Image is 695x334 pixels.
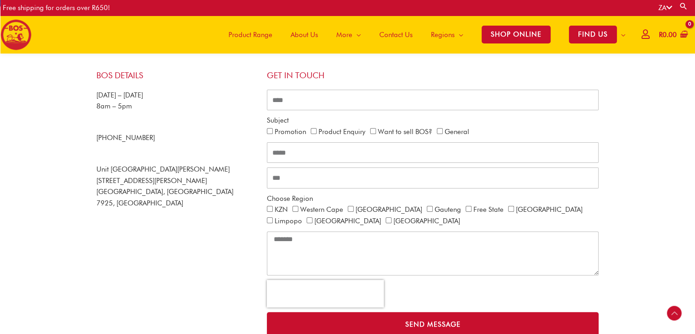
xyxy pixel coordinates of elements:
[219,16,281,54] a: Product Range
[445,128,469,136] label: General
[96,199,183,207] span: 7925, [GEOGRAPHIC_DATA]
[291,21,318,48] span: About Us
[267,193,313,205] label: Choose Region
[267,115,289,126] label: Subject
[275,217,302,225] label: Limpopo
[658,4,672,12] a: ZA
[482,26,551,43] span: SHOP ONLINE
[569,26,617,43] span: FIND US
[659,31,663,39] span: R
[472,16,560,54] a: SHOP ONLINE
[318,128,366,136] label: Product Enquiry
[370,16,422,54] a: Contact Us
[228,21,272,48] span: Product Range
[679,2,688,11] a: Search button
[96,134,155,142] span: [PHONE_NUMBER]
[281,16,327,54] a: About Us
[327,16,370,54] a: More
[96,91,143,99] span: [DATE] – [DATE]
[405,321,461,328] span: Send Message
[516,205,583,214] label: [GEOGRAPHIC_DATA]
[300,205,343,214] label: Western Cape
[378,128,432,136] label: Want to sell BOS?
[96,165,230,173] span: Unit [GEOGRAPHIC_DATA][PERSON_NAME]
[657,25,688,45] a: View Shopping Cart, empty
[379,21,413,48] span: Contact Us
[431,21,455,48] span: Regions
[659,31,677,39] bdi: 0.00
[355,205,422,214] label: [GEOGRAPHIC_DATA]
[435,205,461,214] label: Gauteng
[212,16,635,54] nav: Site Navigation
[96,70,258,81] h4: BOS Details
[275,128,306,136] label: Promotion
[393,217,460,225] label: [GEOGRAPHIC_DATA]
[336,21,352,48] span: More
[267,280,384,307] iframe: reCAPTCHA
[275,205,288,214] label: KZN
[96,102,132,110] span: 8am – 5pm
[473,205,504,214] label: Free State
[267,70,599,81] h4: Get in touch
[0,19,32,50] img: BOS logo finals-200px
[422,16,472,54] a: Regions
[314,217,381,225] label: [GEOGRAPHIC_DATA]
[96,177,207,185] span: [STREET_ADDRESS][PERSON_NAME]
[96,188,233,196] span: [GEOGRAPHIC_DATA], [GEOGRAPHIC_DATA]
